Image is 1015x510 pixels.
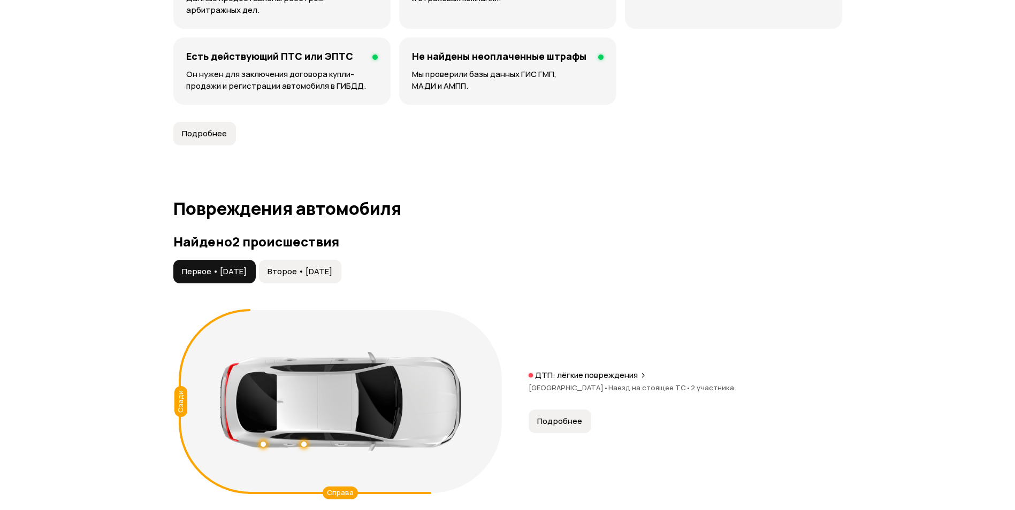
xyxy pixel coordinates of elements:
[173,234,842,249] h3: Найдено 2 происшествия
[691,383,734,392] span: 2 участника
[182,128,227,139] span: Подробнее
[186,68,378,92] p: Он нужен для заключения договора купли-продажи и регистрации автомобиля в ГИБДД.
[323,486,358,499] div: Справа
[173,122,236,145] button: Подробнее
[259,260,341,283] button: Второе • [DATE]
[174,386,187,417] div: Сзади
[412,50,586,62] h4: Не найдены неоплаченные штрафы
[173,260,256,283] button: Первое • [DATE]
[173,199,842,218] h1: Повреждения автомобиля
[186,50,353,62] h4: Есть действующий ПТС или ЭПТС
[604,383,608,392] span: •
[608,383,691,392] span: Наезд на стоящее ТС
[268,266,332,277] span: Второе • [DATE]
[529,383,608,392] span: [GEOGRAPHIC_DATA]
[686,383,691,392] span: •
[529,409,591,433] button: Подробнее
[535,370,638,381] p: ДТП: лёгкие повреждения
[182,266,247,277] span: Первое • [DATE]
[537,416,582,427] span: Подробнее
[412,68,604,92] p: Мы проверили базы данных ГИС ГМП, МАДИ и АМПП.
